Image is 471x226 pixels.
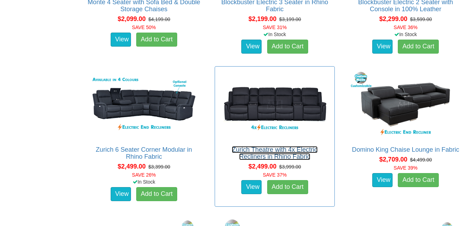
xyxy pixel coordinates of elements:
del: $3,999.00 [279,164,301,170]
span: $2,099.00 [118,15,146,22]
font: SAVE 37% [263,172,286,178]
a: Add to Cart [398,173,439,187]
font: SAVE 31% [263,25,286,30]
a: Add to Cart [267,40,308,54]
span: $2,499.00 [118,163,146,170]
font: SAVE 26% [132,172,156,178]
span: $2,709.00 [379,156,407,163]
span: $2,299.00 [379,15,407,22]
del: $4,499.00 [410,157,432,163]
del: $3,399.00 [148,164,170,170]
a: Add to Cart [136,33,177,47]
a: Add to Cart [267,180,308,194]
a: View [111,33,131,47]
div: In Stock [82,178,206,185]
font: SAVE 39% [394,165,417,171]
del: $3,199.00 [279,16,301,22]
del: $3,599.00 [410,16,432,22]
a: View [372,173,393,187]
img: Zurich Theatre with 4x Electric Recliners in Rhino Fabric [219,70,331,139]
img: Domino King Chaise Lounge in Fabric [349,70,462,139]
a: Domino King Chaise Lounge in Fabric [352,146,459,153]
font: SAVE 36% [394,25,417,30]
a: Zurich 6 Seater Corner Modular in Rhino Fabric [96,146,192,160]
a: View [241,180,262,194]
span: $2,199.00 [248,15,276,22]
a: Add to Cart [136,187,177,201]
div: In Stock [213,31,337,38]
a: View [111,187,131,201]
a: View [372,40,393,54]
font: SAVE 50% [132,25,156,30]
a: Zurich Theatre with 4x Electric Recliners in Rhino Fabric [232,146,317,160]
a: View [241,40,262,54]
div: In Stock [344,31,467,38]
del: $4,199.00 [148,16,170,22]
span: $2,499.00 [248,163,276,170]
a: Add to Cart [398,40,439,54]
img: Zurich 6 Seater Corner Modular in Rhino Fabric [88,70,200,139]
